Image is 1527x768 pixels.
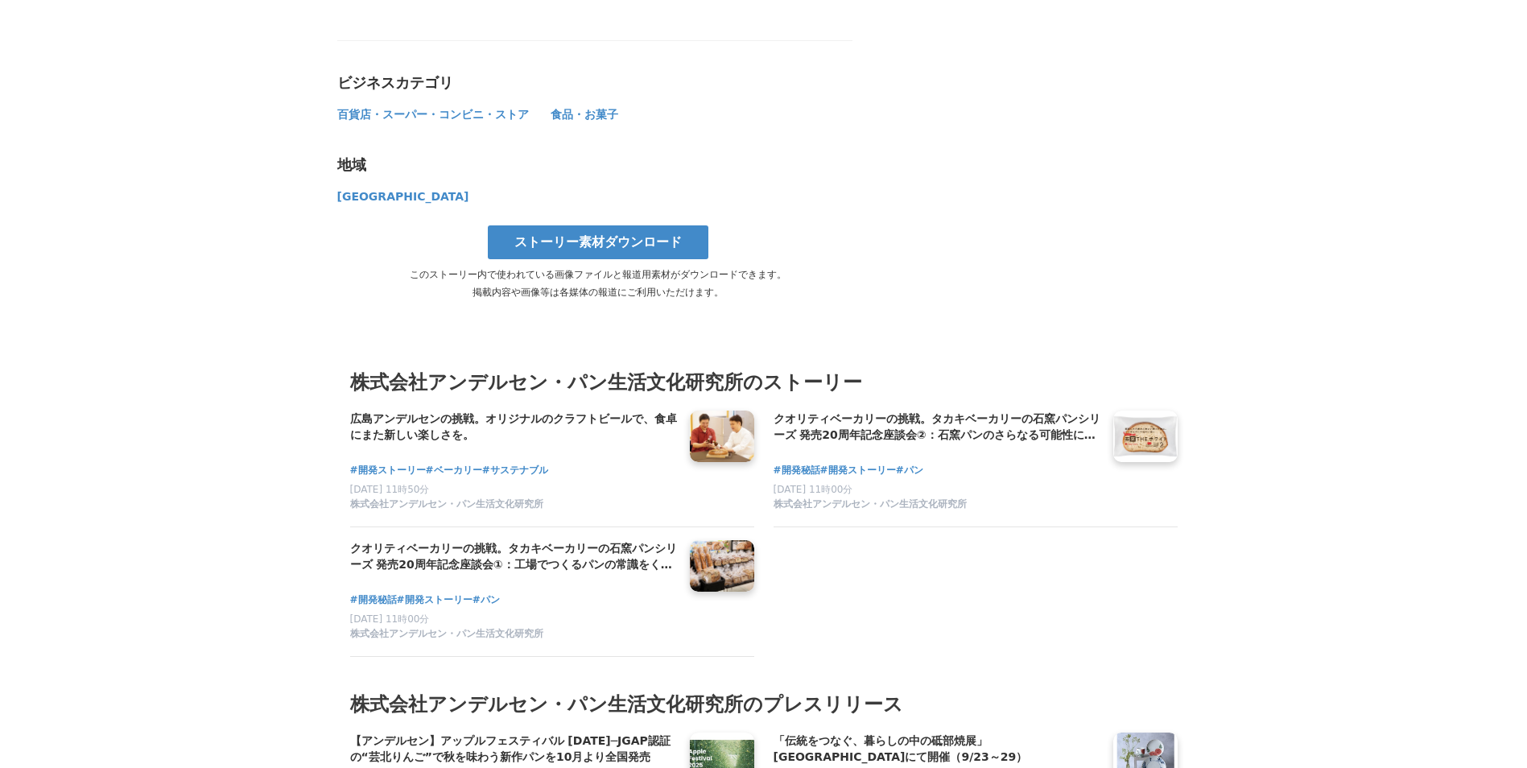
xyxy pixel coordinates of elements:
[350,411,677,444] a: 広島アンデルセンの挑戦。オリジナルのクラフトビールで、食卓にまた新しい楽しさを。
[350,367,1178,398] h3: 株式会社アンデルセン・パン生活文化研究所のストーリー
[350,733,677,766] a: 【アンデルセン】アップルフェスティバル [DATE]─JGAP認証の“芸北りんご”で秋を味わう新作パンを10月より全国発売
[774,484,853,495] span: [DATE] 11時00分
[774,411,1100,444] a: クオリティベーカリーの挑戦。タカキベーカリーの石窯パンシリーズ 発売20周年記念座談会②：石窯パンのさらなる可能性に挑む。20年の集大成「石窯THEホワイト」。
[774,498,1100,514] a: 株式会社アンデルセン・パン生活文化研究所
[774,733,1100,766] a: 「伝統をつなぐ、暮らしの中の砥部焼展」[GEOGRAPHIC_DATA]にて開催（9/23～29）
[337,111,531,120] a: 百貨店・スーパー・コンビニ・ストア
[551,108,618,121] span: 食品・お菓子
[426,463,482,478] a: #ベーカリー
[350,498,677,514] a: 株式会社アンデルセン・パン生活文化研究所
[896,463,923,478] a: #パン
[337,155,852,175] div: 地域
[337,108,529,121] span: 百貨店・スーパー・コンビニ・ストア
[350,484,430,495] span: [DATE] 11時50分
[337,73,852,93] div: ビジネスカテゴリ
[337,190,469,203] span: [GEOGRAPHIC_DATA]
[337,266,859,301] p: このストーリー内で使われている画像ファイルと報道用素材がダウンロードできます。 掲載内容や画像等は各媒体の報道にご利用いただけます。
[350,593,397,608] a: #開発秘話
[350,627,677,643] a: 株式会社アンデルセン・パン生活文化研究所
[350,540,677,574] a: クオリティベーカリーの挑戦。タカキベーカリーの石窯パンシリーズ 発売20周年記念座談会①：工場でつくるパンの常識をくつがえす ～発売からこれまで～
[350,627,543,641] span: 株式会社アンデルセン・パン生活文化研究所
[350,498,543,511] span: 株式会社アンデルセン・パン生活文化研究所
[774,498,967,511] span: 株式会社アンデルセン・パン生活文化研究所
[350,540,677,573] h4: クオリティベーカリーの挑戦。タカキベーカリーの石窯パンシリーズ 発売20周年記念座談会①：工場でつくるパンの常識をくつがえす ～発売からこれまで～
[482,463,548,478] a: #サステナブル
[397,593,473,608] a: #開発ストーリー
[820,463,896,478] a: #開発ストーリー
[551,111,618,120] a: 食品・お菓子
[473,593,500,608] a: #パン
[350,613,430,625] span: [DATE] 11時00分
[350,463,426,478] a: #開発ストーリー
[774,463,820,478] a: #開発秘話
[337,193,469,202] a: [GEOGRAPHIC_DATA]
[488,225,708,259] a: ストーリー素材ダウンロード
[350,689,1178,720] h2: 株式会社アンデルセン・パン生活文化研究所のプレスリリース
